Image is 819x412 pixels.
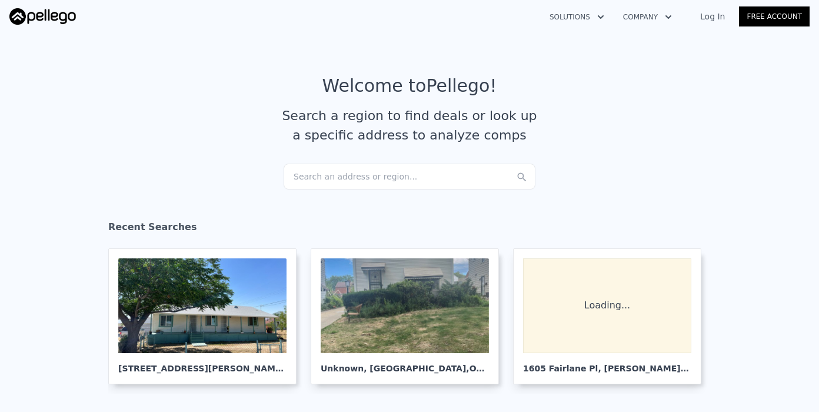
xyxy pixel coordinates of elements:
[108,248,306,384] a: [STREET_ADDRESS][PERSON_NAME], Derby Acres
[284,164,535,190] div: Search an address or region...
[686,11,739,22] a: Log In
[540,6,614,28] button: Solutions
[322,75,497,97] div: Welcome to Pellego !
[614,6,681,28] button: Company
[108,211,711,248] div: Recent Searches
[466,364,515,373] span: , OH 44128
[739,6,810,26] a: Free Account
[523,258,691,353] div: Loading...
[321,353,489,374] div: Unknown , [GEOGRAPHIC_DATA]
[513,248,711,384] a: Loading... 1605 Fairlane Pl, [PERSON_NAME],FL 33511
[9,8,76,25] img: Pellego
[278,106,541,145] div: Search a region to find deals or look up a specific address to analyze comps
[523,353,691,374] div: 1605 Fairlane Pl , [PERSON_NAME]
[311,248,508,384] a: Unknown, [GEOGRAPHIC_DATA],OH 44128
[118,353,287,374] div: [STREET_ADDRESS][PERSON_NAME] , Derby Acres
